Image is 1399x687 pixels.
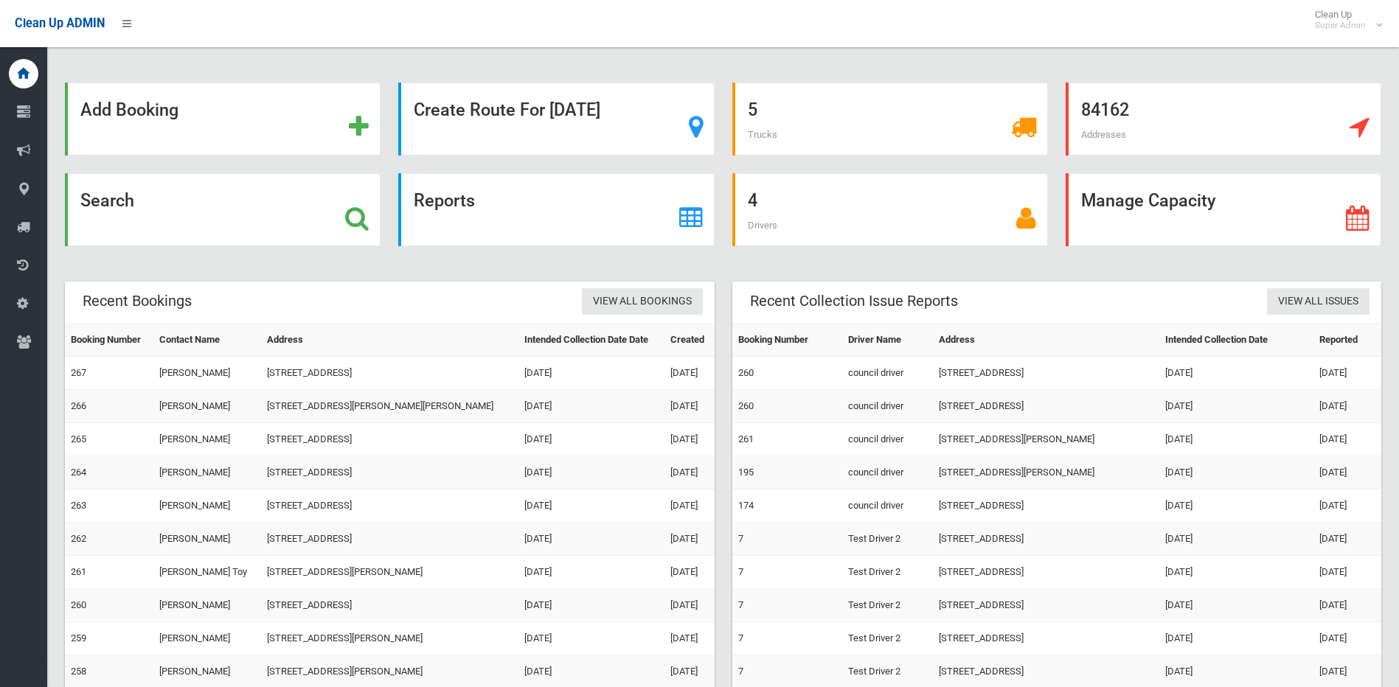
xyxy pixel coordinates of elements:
[748,190,757,211] strong: 4
[71,500,86,511] a: 263
[261,357,518,390] td: [STREET_ADDRESS]
[153,622,261,655] td: [PERSON_NAME]
[1159,489,1313,523] td: [DATE]
[664,390,714,423] td: [DATE]
[842,456,933,489] td: council driver
[748,129,777,140] span: Trucks
[1313,589,1381,622] td: [DATE]
[71,566,86,577] a: 261
[261,423,518,456] td: [STREET_ADDRESS]
[842,357,933,390] td: council driver
[261,589,518,622] td: [STREET_ADDRESS]
[518,489,665,523] td: [DATE]
[71,400,86,411] a: 266
[842,423,933,456] td: council driver
[1159,390,1313,423] td: [DATE]
[1159,556,1313,589] td: [DATE]
[71,632,86,644] a: 259
[1315,20,1366,31] small: Super Admin
[933,357,1159,390] td: [STREET_ADDRESS]
[153,423,261,456] td: [PERSON_NAME]
[1159,456,1313,489] td: [DATE]
[153,523,261,556] td: [PERSON_NAME]
[842,390,933,423] td: council driver
[80,100,178,120] strong: Add Booking
[65,324,153,357] th: Booking Number
[1159,622,1313,655] td: [DATE]
[71,433,86,444] a: 265
[748,220,777,231] span: Drivers
[518,423,665,456] td: [DATE]
[153,390,261,423] td: [PERSON_NAME]
[71,533,86,544] a: 262
[261,489,518,523] td: [STREET_ADDRESS]
[1308,9,1381,31] span: Clean Up
[664,489,714,523] td: [DATE]
[261,523,518,556] td: [STREET_ADDRESS]
[1081,100,1129,120] strong: 84162
[738,500,754,511] a: 174
[664,357,714,390] td: [DATE]
[518,589,665,622] td: [DATE]
[1159,523,1313,556] td: [DATE]
[518,324,665,357] th: Intended Collection Date Date
[1313,489,1381,523] td: [DATE]
[414,190,475,211] strong: Reports
[518,556,665,589] td: [DATE]
[1267,288,1370,315] a: View All Issues
[738,433,754,444] a: 261
[842,622,933,655] td: Test Driver 2
[518,523,665,556] td: [DATE]
[1159,423,1313,456] td: [DATE]
[518,456,665,489] td: [DATE]
[153,456,261,489] td: [PERSON_NAME]
[738,467,754,478] a: 195
[664,423,714,456] td: [DATE]
[842,589,933,622] td: Test Driver 2
[153,489,261,523] td: [PERSON_NAME]
[933,589,1159,622] td: [STREET_ADDRESS]
[1159,324,1313,357] th: Intended Collection Date
[1313,423,1381,456] td: [DATE]
[933,489,1159,523] td: [STREET_ADDRESS]
[65,83,381,156] a: Add Booking
[933,622,1159,655] td: [STREET_ADDRESS]
[842,523,933,556] td: Test Driver 2
[261,456,518,489] td: [STREET_ADDRESS]
[153,589,261,622] td: [PERSON_NAME]
[664,456,714,489] td: [DATE]
[414,100,600,120] strong: Create Route For [DATE]
[1313,324,1381,357] th: Reported
[1066,83,1381,156] a: 84162 Addresses
[842,556,933,589] td: Test Driver 2
[1313,390,1381,423] td: [DATE]
[71,666,86,677] a: 258
[1313,523,1381,556] td: [DATE]
[933,456,1159,489] td: [STREET_ADDRESS][PERSON_NAME]
[732,83,1048,156] a: 5 Trucks
[738,566,743,577] a: 7
[518,357,665,390] td: [DATE]
[1313,556,1381,589] td: [DATE]
[1159,589,1313,622] td: [DATE]
[398,83,714,156] a: Create Route For [DATE]
[933,523,1159,556] td: [STREET_ADDRESS]
[1313,357,1381,390] td: [DATE]
[933,423,1159,456] td: [STREET_ADDRESS][PERSON_NAME]
[1313,622,1381,655] td: [DATE]
[738,632,743,644] a: 7
[153,324,261,357] th: Contact Name
[1066,173,1381,246] a: Manage Capacity
[1159,357,1313,390] td: [DATE]
[842,489,933,523] td: council driver
[1081,129,1126,140] span: Addresses
[738,666,743,677] a: 7
[933,324,1159,357] th: Address
[398,173,714,246] a: Reports
[261,622,518,655] td: [STREET_ADDRESS][PERSON_NAME]
[15,16,105,30] span: Clean Up ADMIN
[582,288,703,315] a: View All Bookings
[738,367,754,378] a: 260
[261,390,518,423] td: [STREET_ADDRESS][PERSON_NAME][PERSON_NAME]
[664,523,714,556] td: [DATE]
